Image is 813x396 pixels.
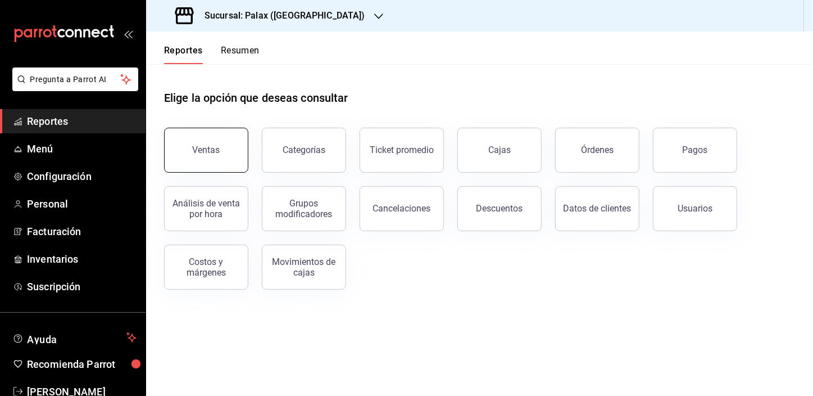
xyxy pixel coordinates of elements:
span: Suscripción [27,279,137,294]
div: Datos de clientes [564,203,632,214]
div: Ventas [193,145,220,155]
span: Recomienda Parrot [27,357,137,372]
div: Órdenes [581,145,614,155]
span: Facturación [27,224,137,239]
div: Usuarios [678,203,712,214]
div: Pagos [683,145,708,155]
h1: Elige la opción que deseas consultar [164,89,348,106]
div: Movimientos de cajas [269,256,339,278]
div: Grupos modificadores [269,198,339,219]
a: Pregunta a Parrot AI [8,82,138,93]
button: Cancelaciones [360,186,444,231]
button: Órdenes [555,128,639,173]
span: Ayuda [27,331,122,344]
div: Categorías [283,145,325,155]
button: Descuentos [457,186,542,231]
span: Inventarios [27,251,137,267]
span: Menú [27,141,137,156]
span: Reportes [27,114,137,129]
button: Costos y márgenes [164,245,248,290]
div: Costos y márgenes [171,256,241,278]
div: Descuentos [476,203,523,214]
button: Datos de clientes [555,186,639,231]
button: Pagos [653,128,737,173]
button: Resumen [221,45,260,64]
button: open_drawer_menu [124,29,133,38]
div: Cajas [488,145,511,155]
div: Cancelaciones [373,203,431,214]
button: Pregunta a Parrot AI [12,67,138,91]
span: Personal [27,196,137,211]
div: Análisis de venta por hora [171,198,241,219]
button: Grupos modificadores [262,186,346,231]
button: Cajas [457,128,542,173]
div: Ticket promedio [370,145,434,155]
button: Ticket promedio [360,128,444,173]
button: Análisis de venta por hora [164,186,248,231]
button: Reportes [164,45,203,64]
h3: Sucursal: Palax ([GEOGRAPHIC_DATA]) [196,9,365,22]
button: Usuarios [653,186,737,231]
button: Categorías [262,128,346,173]
div: navigation tabs [164,45,260,64]
button: Ventas [164,128,248,173]
span: Pregunta a Parrot AI [30,74,121,85]
span: Configuración [27,169,137,184]
button: Movimientos de cajas [262,245,346,290]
